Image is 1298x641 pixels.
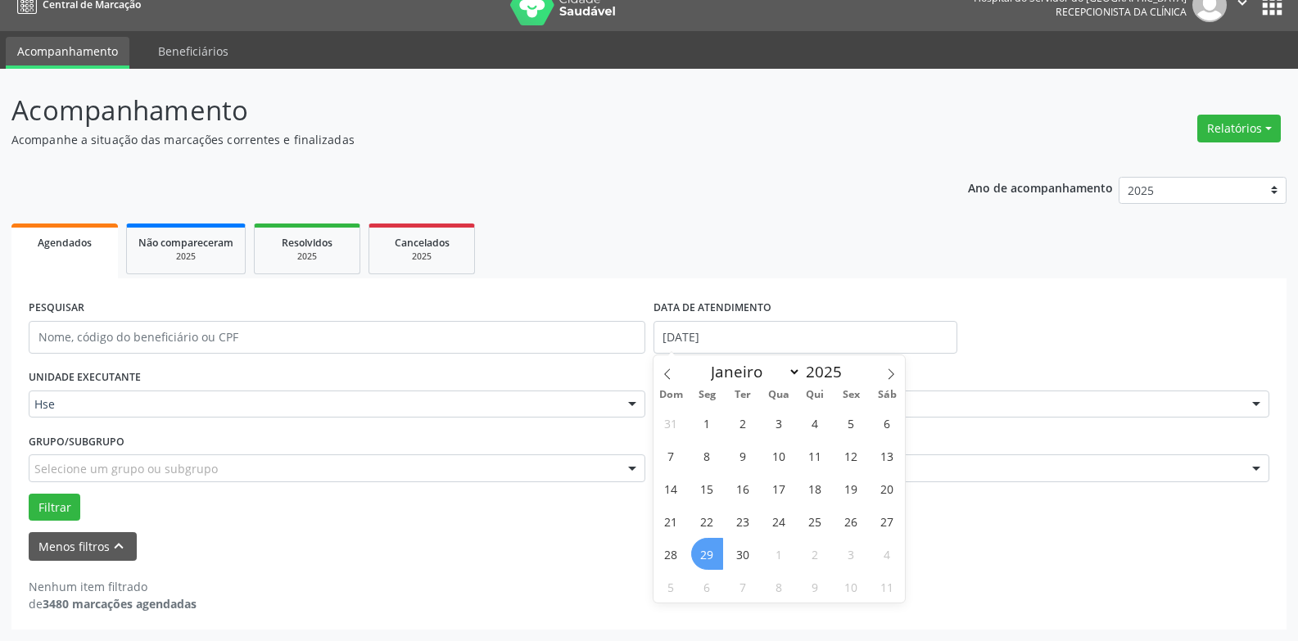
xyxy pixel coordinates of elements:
span: Qui [797,390,833,400]
span: Setembro 10, 2025 [763,440,795,472]
input: Nome, código do beneficiário ou CPF [29,321,645,354]
span: Seg [689,390,725,400]
button: Menos filtroskeyboard_arrow_up [29,532,137,561]
span: Outubro 11, 2025 [871,571,903,603]
span: Não compareceram [138,236,233,250]
span: Setembro 2, 2025 [727,407,759,439]
span: Outubro 6, 2025 [691,571,723,603]
span: Setembro 18, 2025 [799,472,831,504]
i: keyboard_arrow_up [110,537,128,555]
span: Recepcionista da clínica [1056,5,1187,19]
span: Setembro 16, 2025 [727,472,759,504]
span: Setembro 6, 2025 [871,407,903,439]
label: PESQUISAR [29,296,84,321]
button: Filtrar [29,494,80,521]
span: Outubro 9, 2025 [799,571,831,603]
span: Setembro 19, 2025 [835,472,867,504]
p: Acompanhe a situação das marcações correntes e finalizadas [11,131,904,148]
select: Month [703,360,802,383]
span: Setembro 4, 2025 [799,407,831,439]
span: Setembro 8, 2025 [691,440,723,472]
span: Setembro 29, 2025 [691,538,723,570]
label: Grupo/Subgrupo [29,429,124,454]
p: Ano de acompanhamento [968,177,1113,197]
div: Nenhum item filtrado [29,578,197,595]
span: Setembro 24, 2025 [763,505,795,537]
span: Hse [34,396,612,413]
span: Agendados [38,236,92,250]
span: Agosto 31, 2025 [655,407,687,439]
span: Outubro 2, 2025 [799,538,831,570]
span: Setembro 22, 2025 [691,505,723,537]
span: Setembro 17, 2025 [763,472,795,504]
span: Outubro 7, 2025 [727,571,759,603]
div: 2025 [266,251,348,263]
span: Todos os profissionais [659,396,1237,413]
span: Selecione um grupo ou subgrupo [34,460,218,477]
span: Dom [654,390,690,400]
div: de [29,595,197,612]
span: Outubro 10, 2025 [835,571,867,603]
span: Setembro 11, 2025 [799,440,831,472]
input: Year [801,361,855,382]
span: Outubro 3, 2025 [835,538,867,570]
a: Beneficiários [147,37,240,65]
span: Qua [761,390,797,400]
a: Acompanhamento [6,37,129,69]
span: Setembro 14, 2025 [655,472,687,504]
span: Setembro 15, 2025 [691,472,723,504]
button: Relatórios [1197,115,1281,142]
span: Setembro 26, 2025 [835,505,867,537]
span: Setembro 3, 2025 [763,407,795,439]
span: Setembro 23, 2025 [727,505,759,537]
span: Outubro 1, 2025 [763,538,795,570]
span: Setembro 30, 2025 [727,538,759,570]
span: Setembro 7, 2025 [655,440,687,472]
span: Setembro 13, 2025 [871,440,903,472]
span: Setembro 21, 2025 [655,505,687,537]
input: Selecione um intervalo [654,321,957,354]
span: Outubro 5, 2025 [655,571,687,603]
span: Outubro 4, 2025 [871,538,903,570]
span: Setembro 5, 2025 [835,407,867,439]
span: Setembro 12, 2025 [835,440,867,472]
div: 2025 [138,251,233,263]
strong: 3480 marcações agendadas [43,596,197,612]
label: UNIDADE EXECUTANTE [29,365,141,390]
span: Cancelados [395,236,450,250]
span: Setembro 27, 2025 [871,505,903,537]
span: Setembro 9, 2025 [727,440,759,472]
p: Acompanhamento [11,90,904,131]
span: Outubro 8, 2025 [763,571,795,603]
span: Setembro 25, 2025 [799,505,831,537]
div: 2025 [381,251,463,263]
span: Sáb [869,390,905,400]
span: Ter [725,390,761,400]
span: Setembro 28, 2025 [655,538,687,570]
span: Resolvidos [282,236,332,250]
span: Sex [833,390,869,400]
label: DATA DE ATENDIMENTO [654,296,771,321]
span: Setembro 1, 2025 [691,407,723,439]
span: Setembro 20, 2025 [871,472,903,504]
